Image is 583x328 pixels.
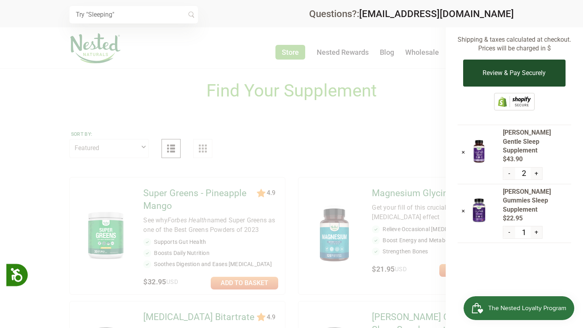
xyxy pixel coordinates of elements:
button: - [503,226,515,238]
img: Shopify secure badge [494,93,535,110]
button: - [503,168,515,179]
span: [PERSON_NAME] Gentle Sleep Supplement [503,128,571,155]
span: $22.95 [503,214,571,223]
a: × [462,207,465,215]
span: $66.85 [518,19,541,28]
a: This online store is secured by Shopify [494,104,535,112]
iframe: Button to open loyalty program pop-up [464,296,575,320]
div: Questions?: [309,9,514,19]
button: Review & Pay Securely [463,60,565,87]
input: Try "Sleeping" [69,6,198,23]
a: × [462,149,465,156]
img: LUNA Gentle Sleep Supplement - USA [469,139,489,164]
button: + [531,168,542,179]
span: [PERSON_NAME] Gummies Sleep Supplement [503,187,571,214]
img: Luna Gummies Sleep Supplement [469,198,489,224]
span: $43.90 [503,155,571,164]
a: [EMAIL_ADDRESS][DOMAIN_NAME] [359,8,514,19]
button: + [531,226,542,238]
p: Shipping & taxes calculated at checkout. Prices will be charged in $ [458,35,571,53]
